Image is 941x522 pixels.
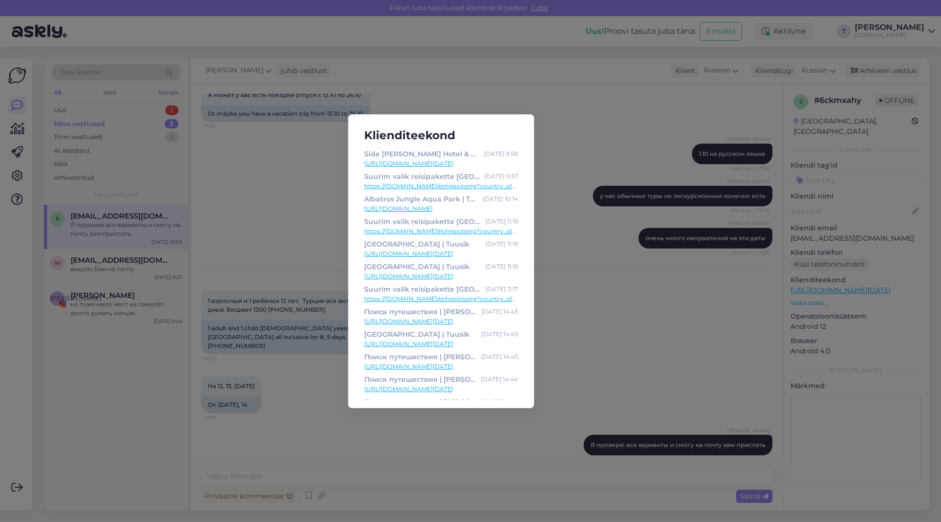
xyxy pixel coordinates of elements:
[484,149,518,159] div: [DATE] 9:58
[364,284,481,295] div: Suurim valik reisipakette [GEOGRAPHIC_DATA] | Tuusik
[364,249,518,258] a: [URL][DOMAIN_NAME][DATE]
[364,216,481,227] div: Suurim valik reisipakette [GEOGRAPHIC_DATA] | Tuusik
[364,159,518,168] a: [URL][DOMAIN_NAME][DATE]
[485,261,518,272] div: [DATE] 11:19
[356,126,526,145] h5: Klienditeekond
[364,261,470,272] div: [GEOGRAPHIC_DATA] | Tuusik
[364,227,518,236] a: https://[DOMAIN_NAME]/et/reisiotsing?country_id=10&after=[DATE]&departure_id=1&nights=2&before=4&...
[364,362,518,371] a: [URL][DOMAIN_NAME][DATE]
[364,397,477,407] div: Поиск путешествия | [PERSON_NAME]
[364,149,480,159] div: Side [PERSON_NAME] Hotel & SPA | Tuusik
[484,171,518,182] div: [DATE] 9:57
[364,351,477,362] div: Поиск путешествия | [PERSON_NAME]
[364,340,518,348] a: [URL][DOMAIN_NAME][DATE]
[481,374,518,385] div: [DATE] 14:44
[483,194,518,204] div: [DATE] 10:14
[364,295,518,303] a: https://[DOMAIN_NAME]/et/reisiotsing?country_id=10&after=[DATE]&departure_id=1&nights=2&before=4&...
[364,194,479,204] div: Albatros Jungle Aqua Park | Tuusik
[364,239,470,249] div: [GEOGRAPHIC_DATA] | Tuusik
[485,239,518,249] div: [DATE] 11:19
[481,306,518,317] div: [DATE] 14:45
[481,397,518,407] div: [DATE] 14:44
[481,351,518,362] div: [DATE] 14:45
[364,171,480,182] div: Suurim valik reisipakette [GEOGRAPHIC_DATA] | Tuusik
[481,329,518,340] div: [DATE] 14:45
[364,182,518,191] a: https://[DOMAIN_NAME]/et/reisiotsing?country_id=10&after=[DATE]&departure_id=1&nights=2&before=4&...
[364,329,470,340] div: [GEOGRAPHIC_DATA] | Tuusik
[485,216,518,227] div: [DATE] 11:19
[364,204,518,213] a: [URL][DOMAIN_NAME]
[485,284,518,295] div: [DATE] 11:17
[364,385,518,394] a: [URL][DOMAIN_NAME][DATE]
[364,272,518,281] a: [URL][DOMAIN_NAME][DATE]
[364,317,518,326] a: [URL][DOMAIN_NAME][DATE]
[364,306,477,317] div: Поиск путешествия | [PERSON_NAME]
[364,374,477,385] div: Поиск путешествия | [PERSON_NAME]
